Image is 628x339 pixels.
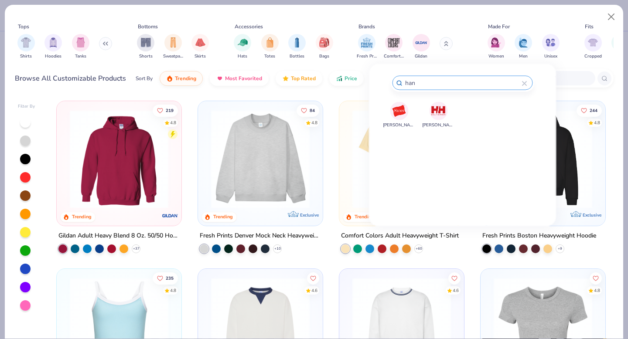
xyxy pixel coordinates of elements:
img: Tanks Image [76,37,85,47]
img: trending.gif [166,75,173,82]
span: 235 [166,276,174,280]
span: Price [345,75,357,82]
span: Shirts [20,53,32,60]
button: filter button [413,34,430,60]
button: filter button [384,34,404,60]
button: filter button [515,34,532,60]
div: Fresh Prints Boston Heavyweight Hoodie [482,231,596,241]
span: Hats [238,53,247,60]
div: filter for Totes [261,34,279,60]
span: Shorts [139,53,153,60]
button: Like [448,272,461,284]
span: [PERSON_NAME] [383,122,416,128]
div: Fresh Prints Denver Mock Neck Heavyweight Sweatshirt [200,231,321,241]
span: Hoodies [45,53,61,60]
div: 4.8 [594,287,600,294]
img: Gildan logo [161,207,179,224]
div: Made For [488,23,510,31]
img: TopRated.gif [282,75,289,82]
span: Totes [264,53,275,60]
button: Close [603,9,620,25]
img: Fresh Prints Image [360,36,373,49]
img: Hats Image [238,37,248,47]
img: Bottles Image [292,37,302,47]
button: Most Favorited [210,71,269,86]
button: Helly Hansen[PERSON_NAME] [422,102,455,128]
button: Like [297,104,319,116]
span: Bags [319,53,329,60]
img: Shirts Image [21,37,31,47]
div: filter for Women [488,34,505,60]
img: Totes Image [265,37,275,47]
button: Like [153,272,178,284]
div: filter for Bottles [288,34,306,60]
span: Bottles [290,53,304,60]
img: Women Image [491,37,501,47]
img: f5d85501-0dbb-4ee4-b115-c08fa3845d83 [207,110,314,208]
div: Filter By [18,103,35,110]
button: filter button [261,34,279,60]
span: Men [519,53,528,60]
span: Fresh Prints [357,53,377,60]
button: Like [307,272,319,284]
span: Trending [175,75,196,82]
img: Unisex Image [546,37,556,47]
button: filter button [488,34,505,60]
span: 84 [310,108,315,112]
div: 4.6 [453,287,459,294]
button: filter button [44,34,62,60]
button: Price [329,71,364,86]
button: Like [153,104,178,116]
button: filter button [137,34,154,60]
span: + 37 [133,246,140,251]
div: Sort By [136,75,153,82]
button: Top Rated [276,71,322,86]
img: Men Image [519,37,528,47]
button: filter button [191,34,209,60]
div: Accessories [235,23,263,31]
div: filter for Bags [316,34,333,60]
img: Gildan Image [415,36,428,49]
img: Shorts Image [141,37,151,47]
span: Skirts [195,53,206,60]
img: Cropped Image [588,37,598,47]
img: most_fav.gif [216,75,223,82]
img: a90f7c54-8796-4cb2-9d6e-4e9644cfe0fe [314,110,421,208]
img: Hanes [392,103,407,119]
span: Top Rated [291,75,316,82]
span: Unisex [544,53,557,60]
div: Tops [18,23,29,31]
img: Sweatpants Image [168,37,178,47]
img: Hoodies Image [48,37,58,47]
span: Tanks [75,53,86,60]
img: 01756b78-01f6-4cc6-8d8a-3c30c1a0c8ac [65,110,173,208]
button: filter button [72,34,89,60]
button: Like [577,104,602,116]
div: filter for Shirts [17,34,35,60]
div: Browse All Customizable Products [15,73,126,84]
span: Women [488,53,504,60]
div: Comfort Colors Adult Heavyweight T-Shirt [341,231,459,241]
div: Fits [585,23,594,31]
span: Sweatpants [163,53,183,60]
div: 4.8 [171,119,177,126]
span: 219 [166,108,174,112]
span: [PERSON_NAME] [422,122,455,128]
button: filter button [584,34,602,60]
div: 4.8 [594,119,600,126]
span: Most Favorited [225,75,262,82]
img: Skirts Image [195,37,205,47]
button: filter button [357,34,377,60]
button: Like [590,272,602,284]
span: Exclusive [582,212,601,218]
button: Hanes[PERSON_NAME] [383,102,416,128]
div: 4.6 [311,287,317,294]
span: + 9 [558,246,562,251]
span: Comfort Colors [384,53,404,60]
div: filter for Cropped [584,34,602,60]
div: 4.8 [171,287,177,294]
button: filter button [17,34,35,60]
span: 244 [590,108,597,112]
div: filter for Fresh Prints [357,34,377,60]
span: + 60 [415,246,422,251]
